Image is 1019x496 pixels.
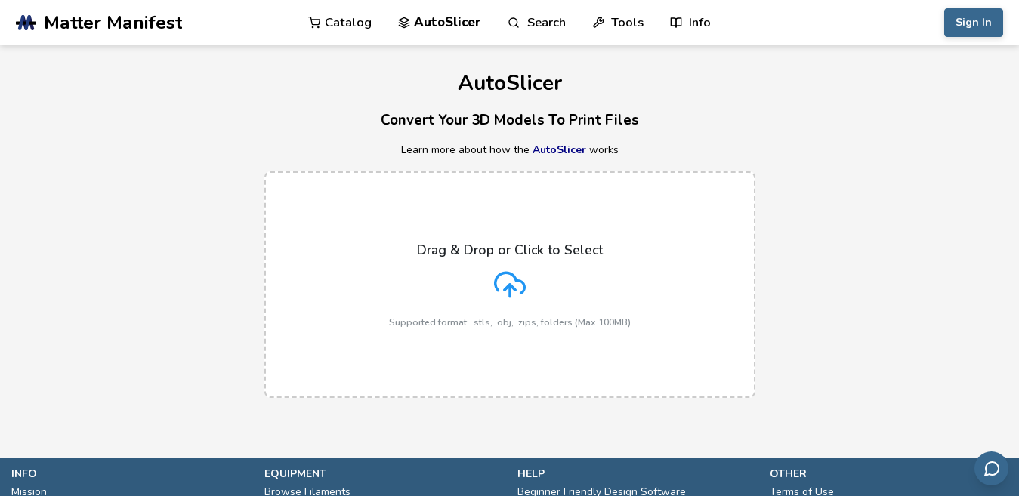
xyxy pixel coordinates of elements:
p: other [770,466,1008,482]
span: Matter Manifest [44,12,182,33]
p: Drag & Drop or Click to Select [417,242,603,257]
button: Send feedback via email [974,451,1008,485]
button: Sign In [944,8,1003,37]
a: AutoSlicer [533,143,586,157]
p: Supported format: .stls, .obj, .zips, folders (Max 100MB) [389,317,631,328]
p: info [11,466,249,482]
p: help [517,466,755,482]
p: equipment [264,466,502,482]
